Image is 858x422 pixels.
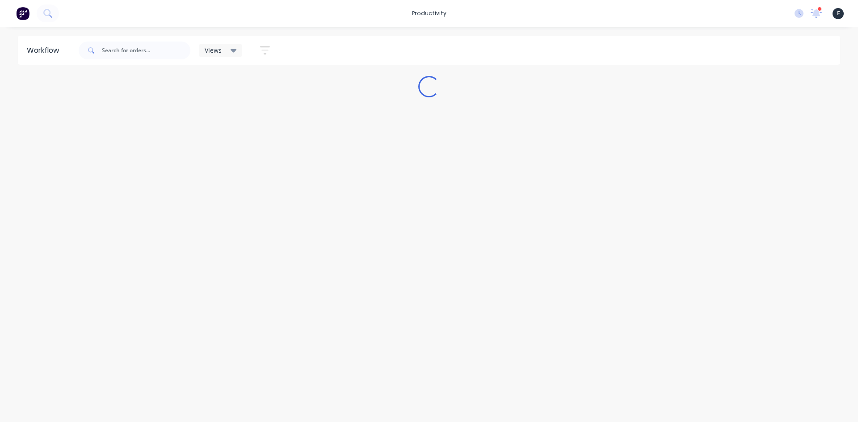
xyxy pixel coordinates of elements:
img: Factory [16,7,29,20]
div: productivity [408,7,451,20]
span: Views [205,46,222,55]
div: Workflow [27,45,63,56]
input: Search for orders... [102,42,190,59]
span: F [837,9,840,17]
